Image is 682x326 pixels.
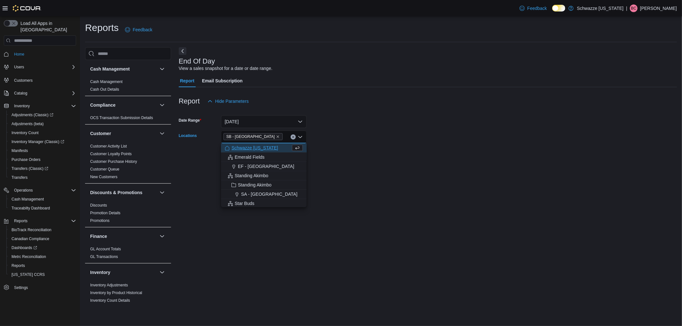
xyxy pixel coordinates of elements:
[6,234,79,243] button: Canadian Compliance
[90,66,130,72] h3: Cash Management
[9,156,43,163] a: Purchase Orders
[12,175,27,180] span: Transfers
[9,271,47,278] a: [US_STATE] CCRS
[90,152,132,156] a: Customer Loyalty Points
[6,119,79,128] button: Adjustments (beta)
[12,227,51,232] span: BioTrack Reconciliation
[1,216,79,225] button: Reports
[90,246,121,252] span: GL Account Totals
[90,167,119,172] span: Customer Queue
[9,111,56,119] a: Adjustments (Classic)
[12,77,35,84] a: Customers
[9,235,52,243] a: Canadian Compliance
[90,233,107,239] h3: Finance
[9,195,46,203] a: Cash Management
[85,78,171,96] div: Cash Management
[9,244,76,252] span: Dashboards
[6,146,79,155] button: Manifests
[13,5,41,11] img: Cova
[90,210,121,216] span: Promotion Details
[12,50,27,58] a: Home
[90,189,142,196] h3: Discounts & Promotions
[90,298,130,303] span: Inventory Count Details
[85,142,171,183] div: Customer
[179,118,201,123] label: Date Range
[12,76,76,84] span: Customers
[85,245,171,263] div: Finance
[90,233,157,239] button: Finance
[9,235,76,243] span: Canadian Compliance
[90,115,153,120] span: OCS Transaction Submission Details
[223,133,283,140] span: SB - Glendale
[1,89,79,98] button: Catalog
[235,172,268,179] span: Standing Akimbo
[276,135,280,139] button: Remove SB - Glendale from selection in this group
[221,153,307,162] button: Emerald Fields
[221,115,307,128] button: [DATE]
[235,200,254,207] span: Star Buds
[158,101,166,109] button: Compliance
[85,201,171,227] div: Discounts & Promotions
[90,283,128,287] a: Inventory Adjustments
[6,110,79,119] a: Adjustments (Classic)
[9,156,76,163] span: Purchase Orders
[12,263,25,268] span: Reports
[9,129,76,137] span: Inventory Count
[205,95,251,108] button: Hide Parameters
[631,4,637,12] span: BC
[90,175,117,179] a: New Customers
[9,174,30,181] a: Transfers
[9,262,76,269] span: Reports
[9,204,76,212] span: Traceabilty Dashboard
[6,128,79,137] button: Inventory Count
[158,269,166,276] button: Inventory
[90,254,118,259] span: GL Transactions
[12,157,41,162] span: Purchase Orders
[90,130,157,137] button: Customer
[221,143,307,153] button: Schwazze [US_STATE]
[9,226,76,234] span: BioTrack Reconciliation
[90,144,127,148] a: Customer Activity List
[630,4,638,12] div: Brennan Croy
[12,236,49,241] span: Canadian Compliance
[577,4,623,12] p: Schwazze [US_STATE]
[90,211,121,215] a: Promotion Details
[9,129,41,137] a: Inventory Count
[6,270,79,279] button: [US_STATE] CCRS
[9,271,76,278] span: Washington CCRS
[90,102,157,108] button: Compliance
[9,120,76,128] span: Adjustments (beta)
[18,20,76,33] span: Load All Apps in [GEOGRAPHIC_DATA]
[9,165,51,172] a: Transfers (Classic)
[12,217,76,225] span: Reports
[9,111,76,119] span: Adjustments (Classic)
[1,102,79,110] button: Inventory
[90,116,153,120] a: OCS Transaction Submission Details
[14,218,27,224] span: Reports
[90,189,157,196] button: Discounts & Promotions
[90,151,132,156] span: Customer Loyalty Points
[9,262,27,269] a: Reports
[12,102,76,110] span: Inventory
[1,75,79,85] button: Customers
[158,65,166,73] button: Cash Management
[90,87,119,92] a: Cash Out Details
[221,162,307,171] button: EF - [GEOGRAPHIC_DATA]
[291,134,296,140] button: Clear input
[90,130,111,137] h3: Customer
[12,245,37,250] span: Dashboards
[226,133,275,140] span: SB - [GEOGRAPHIC_DATA]
[90,291,142,295] a: Inventory by Product Historical
[90,298,130,303] a: Inventory Count Details
[14,78,33,83] span: Customers
[527,5,547,11] span: Feedback
[6,261,79,270] button: Reports
[90,203,107,208] a: Discounts
[85,114,171,124] div: Compliance
[6,195,79,204] button: Cash Management
[90,218,110,223] a: Promotions
[14,103,30,109] span: Inventory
